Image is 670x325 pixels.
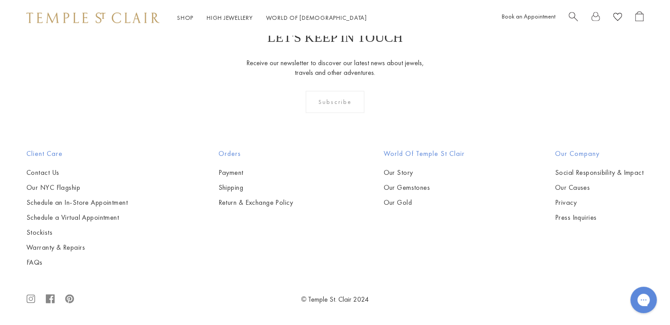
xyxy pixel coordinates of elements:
[383,197,464,207] a: Our Gold
[555,197,644,207] a: Privacy
[26,167,128,177] a: Contact Us
[177,14,193,22] a: ShopShop
[301,294,369,303] a: © Temple St. Clair 2024
[613,11,622,25] a: View Wishlist
[555,182,644,192] a: Our Causes
[555,148,644,159] h2: Our Company
[266,14,367,22] a: World of [DEMOGRAPHIC_DATA]World of [DEMOGRAPHIC_DATA]
[383,167,464,177] a: Our Story
[26,227,128,237] a: Stockists
[26,242,128,252] a: Warranty & Repairs
[218,197,293,207] a: Return & Exchange Policy
[267,30,403,45] p: LET'S KEEP IN TOUCH
[207,14,253,22] a: High JewelleryHigh Jewellery
[26,148,128,159] h2: Client Care
[555,167,644,177] a: Social Responsibility & Impact
[26,257,128,267] a: FAQs
[218,182,293,192] a: Shipping
[246,58,424,78] p: Receive our newsletter to discover our latest news about jewels, travels and other adventures.
[383,148,464,159] h2: World of Temple St Clair
[26,197,128,207] a: Schedule an In-Store Appointment
[306,91,364,113] div: Subscribe
[26,12,159,23] img: Temple St. Clair
[218,167,293,177] a: Payment
[26,182,128,192] a: Our NYC Flagship
[177,12,367,23] nav: Main navigation
[635,11,644,25] a: Open Shopping Bag
[569,11,578,25] a: Search
[555,212,644,222] a: Press Inquiries
[502,12,555,20] a: Book an Appointment
[218,148,293,159] h2: Orders
[26,212,128,222] a: Schedule a Virtual Appointment
[626,284,661,316] iframe: Gorgias live chat messenger
[383,182,464,192] a: Our Gemstones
